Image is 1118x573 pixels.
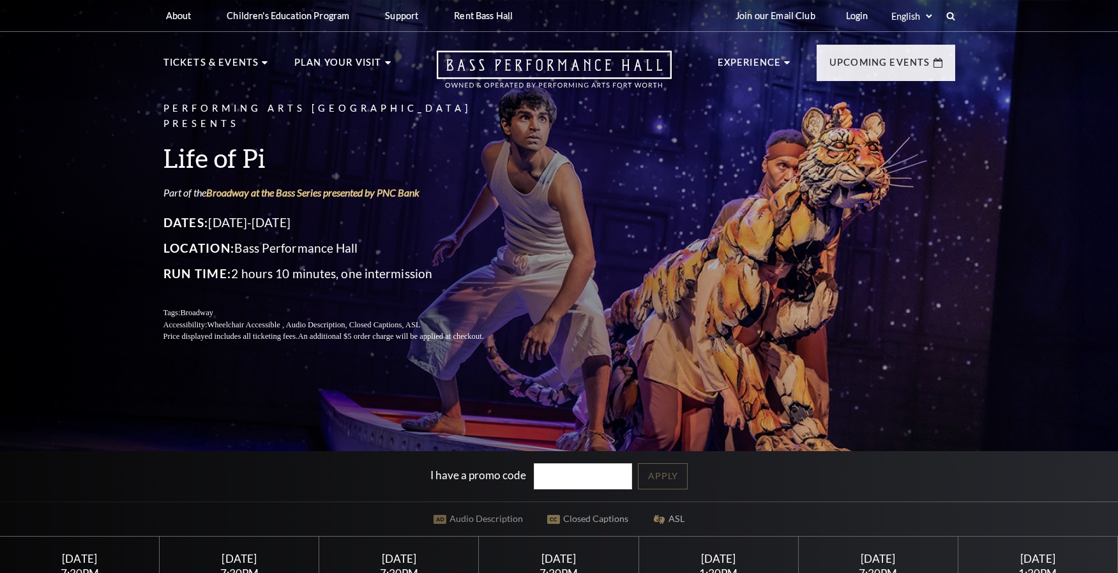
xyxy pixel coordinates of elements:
p: Tags: [163,307,515,319]
span: An additional $5 order charge will be applied at checkout. [298,332,483,341]
p: Performing Arts [GEOGRAPHIC_DATA] Presents [163,101,515,133]
p: [DATE]-[DATE] [163,212,515,233]
p: Accessibility: [163,319,515,331]
p: Support [385,10,418,21]
span: Dates: [163,215,209,230]
span: Wheelchair Accessible , Audio Description, Closed Captions, ASL [207,320,420,329]
p: Children's Education Program [227,10,349,21]
div: [DATE] [654,552,783,565]
div: [DATE] [15,552,144,565]
select: Select: [889,10,934,22]
p: Bass Performance Hall [163,238,515,258]
div: [DATE] [494,552,623,565]
p: Experience [718,55,782,78]
span: Location: [163,241,235,255]
p: About [166,10,192,21]
p: Price displayed includes all ticketing fees. [163,331,515,343]
h3: Life of Pi [163,142,515,174]
p: 2 hours 10 minutes, one intermission [163,264,515,284]
a: Broadway at the Bass Series presented by PNC Bank [206,186,419,198]
div: [DATE] [974,552,1103,565]
p: Upcoming Events [829,55,930,78]
span: Run Time: [163,266,232,281]
div: [DATE] [175,552,304,565]
p: Part of the [163,186,515,200]
div: [DATE] [813,552,942,565]
p: Tickets & Events [163,55,259,78]
p: Rent Bass Hall [454,10,513,21]
label: I have a promo code [430,468,526,481]
p: Plan Your Visit [294,55,382,78]
span: Broadway [180,308,213,317]
div: [DATE] [335,552,464,565]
